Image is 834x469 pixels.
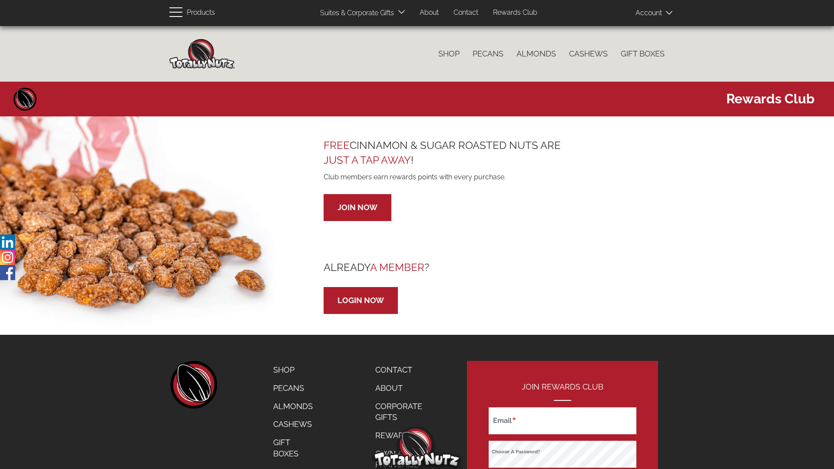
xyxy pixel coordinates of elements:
[324,153,788,168] span: !
[413,4,445,21] a: About
[489,383,636,401] h2: Join Rewards Club
[169,361,217,409] a: home
[486,4,544,21] a: Rewards Club
[267,361,319,379] a: Shop
[370,261,424,274] span: a Member
[169,39,235,69] img: Home
[563,45,614,63] a: Cashews
[187,7,215,19] span: Products
[466,45,510,63] a: Pecans
[7,89,814,108] span: Rewards Club
[489,407,636,434] input: Your email address. We won’t share this with anyone.
[432,45,466,63] a: Shop
[324,139,788,168] span: Cinnamon & Sugar Roasted Nuts Are
[267,397,319,416] a: Almonds
[374,427,460,467] img: Totally Nutz Logo
[338,296,384,305] a: Login Now
[369,426,439,445] a: Rewards
[324,261,429,274] span: Already ?
[369,379,439,397] a: About
[324,139,350,152] span: Free
[614,45,671,63] a: Gift Boxes
[324,172,788,182] p: Club members earn rewards points with every purchase.
[369,361,439,379] a: Contact
[267,433,319,462] a: Gift Boxes
[267,415,319,433] a: Cashews
[314,5,397,22] a: Suites & Corporate Gifts
[267,379,319,397] a: Pecans
[338,203,377,212] a: Join Now
[510,45,563,63] a: Almonds
[447,4,485,21] a: Contact
[369,397,439,426] a: Corporate Gifts
[324,154,411,166] span: Just A Tap Away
